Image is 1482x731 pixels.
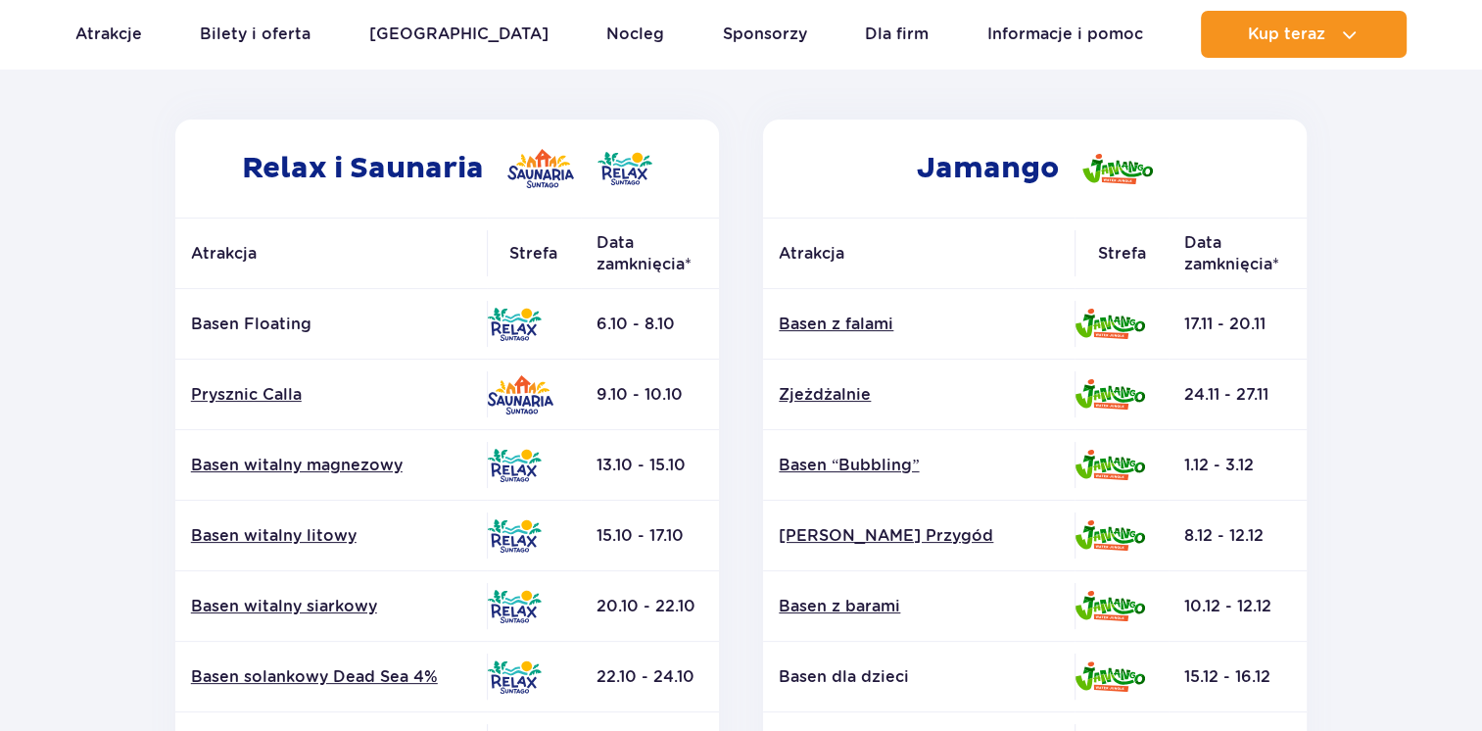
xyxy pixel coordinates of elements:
[191,525,471,547] a: Basen witalny litowy
[1075,219,1169,289] th: Strefa
[779,525,1059,547] a: [PERSON_NAME] Przygód
[191,666,471,688] a: Basen solankowy Dead Sea 4%
[369,11,549,58] a: [GEOGRAPHIC_DATA]
[987,11,1143,58] a: Informacje i pomoc
[1169,501,1307,571] td: 8.12 - 12.12
[1082,154,1153,184] img: Jamango
[865,11,929,58] a: Dla firm
[723,11,807,58] a: Sponsorzy
[200,11,311,58] a: Bilety i oferta
[581,501,719,571] td: 15.10 - 17.10
[487,375,553,414] img: Saunaria
[487,590,542,623] img: Relax
[487,660,542,694] img: Relax
[191,384,471,406] a: Prysznic Calla
[779,596,1059,617] a: Basen z barami
[581,219,719,289] th: Data zamknięcia*
[581,430,719,501] td: 13.10 - 15.10
[779,384,1059,406] a: Zjeżdżalnie
[75,11,142,58] a: Atrakcje
[598,152,652,185] img: Relax
[175,120,719,218] h2: Relax i Saunaria
[487,219,581,289] th: Strefa
[1075,379,1145,410] img: Jamango
[606,11,664,58] a: Nocleg
[779,314,1059,335] a: Basen z falami
[1169,642,1307,712] td: 15.12 - 16.12
[487,308,542,341] img: Relax
[581,642,719,712] td: 22.10 - 24.10
[191,455,471,476] a: Basen witalny magnezowy
[1169,360,1307,430] td: 24.11 - 27.11
[507,149,574,188] img: Saunaria
[1169,219,1307,289] th: Data zamknięcia*
[763,219,1075,289] th: Atrakcja
[1075,520,1145,551] img: Jamango
[581,289,719,360] td: 6.10 - 8.10
[1075,450,1145,480] img: Jamango
[487,449,542,482] img: Relax
[191,314,471,335] p: Basen Floating
[779,455,1059,476] a: Basen “Bubbling”
[1248,25,1325,43] span: Kup teraz
[581,571,719,642] td: 20.10 - 22.10
[487,519,542,553] img: Relax
[1169,430,1307,501] td: 1.12 - 3.12
[1075,661,1145,692] img: Jamango
[1201,11,1407,58] button: Kup teraz
[191,596,471,617] a: Basen witalny siarkowy
[581,360,719,430] td: 9.10 - 10.10
[779,666,1059,688] p: Basen dla dzieci
[1169,289,1307,360] td: 17.11 - 20.11
[1169,571,1307,642] td: 10.12 - 12.12
[1075,591,1145,621] img: Jamango
[1075,309,1145,339] img: Jamango
[763,120,1307,218] h2: Jamango
[175,219,487,289] th: Atrakcja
